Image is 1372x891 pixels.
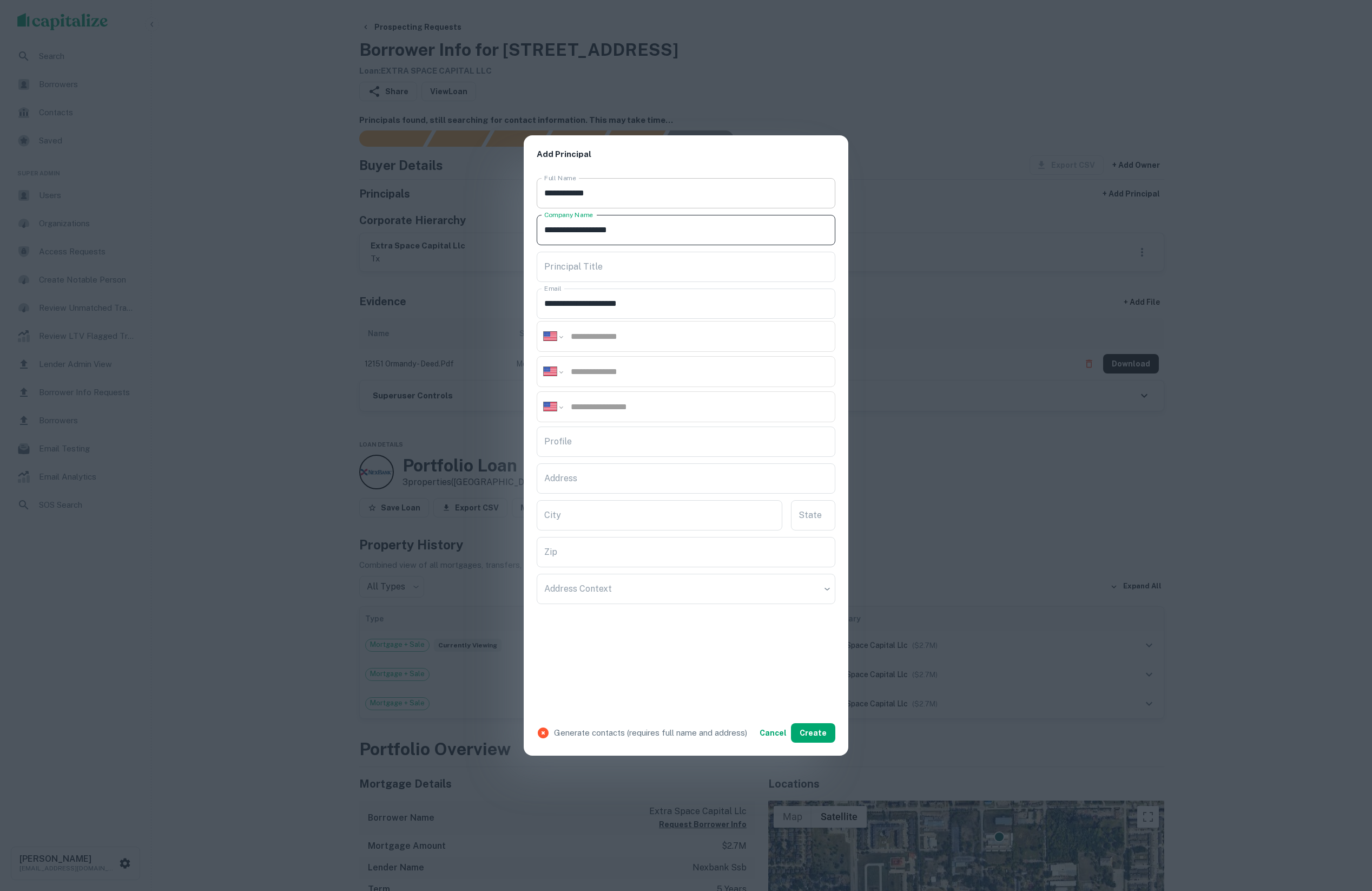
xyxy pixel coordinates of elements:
[755,723,791,743] button: Cancel
[554,726,747,739] p: Generate contacts (requires full name and address)
[1318,804,1372,856] iframe: Chat Widget
[524,135,848,174] h2: Add Principal
[544,284,562,293] label: Email
[544,173,576,182] label: Full Name
[791,723,835,743] button: Create
[544,210,593,219] label: Company Name
[537,574,835,604] div: ​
